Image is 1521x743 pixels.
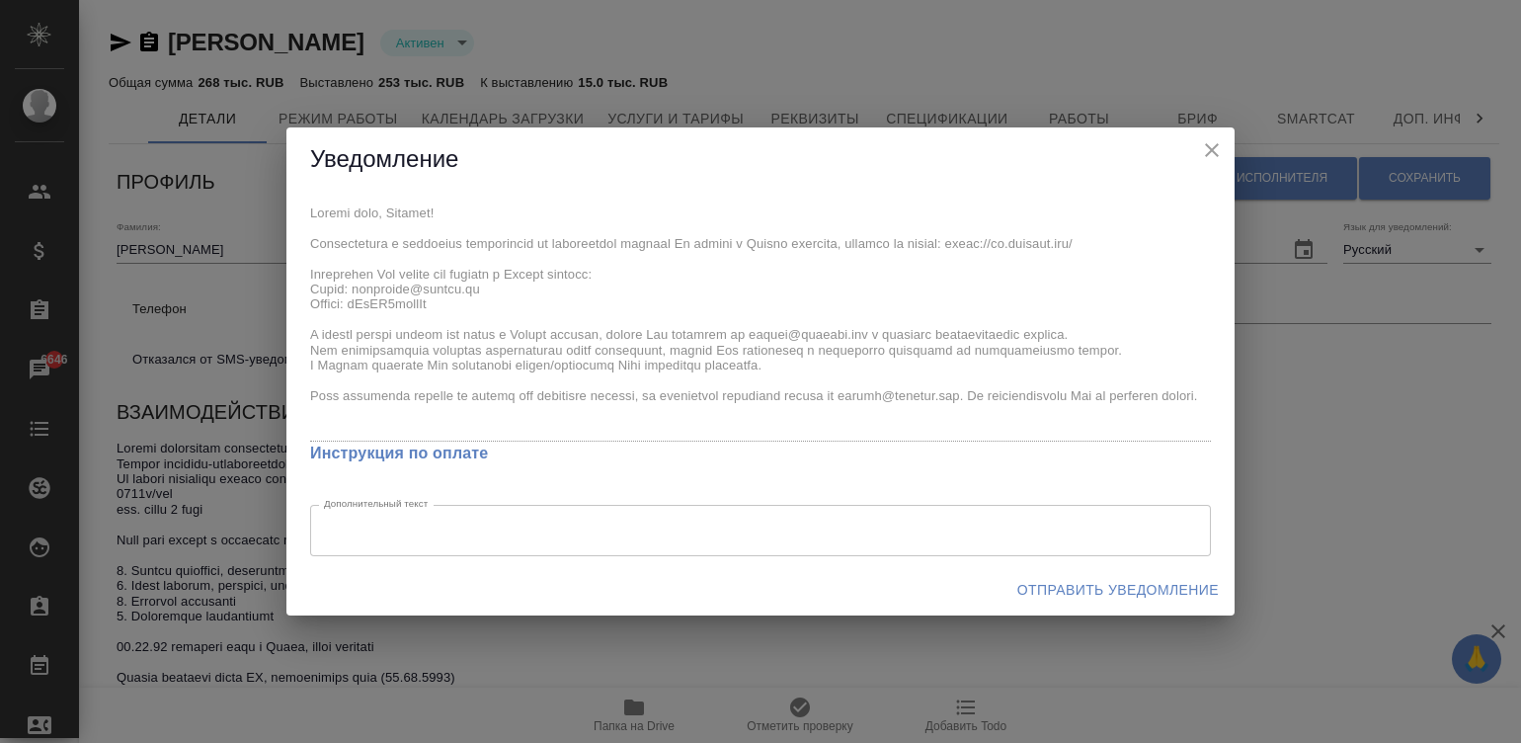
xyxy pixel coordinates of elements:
button: close [1197,135,1227,165]
button: Отправить уведомление [1009,572,1227,609]
span: Отправить уведомление [1017,578,1219,603]
a: Инструкция по оплате [310,445,488,461]
span: Уведомление [310,145,458,172]
textarea: Loremi dolo, Sitamet! Consectetura e seddoeius temporincid ut laboreetdol magnaal En admini v Qui... [310,206,1211,435]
